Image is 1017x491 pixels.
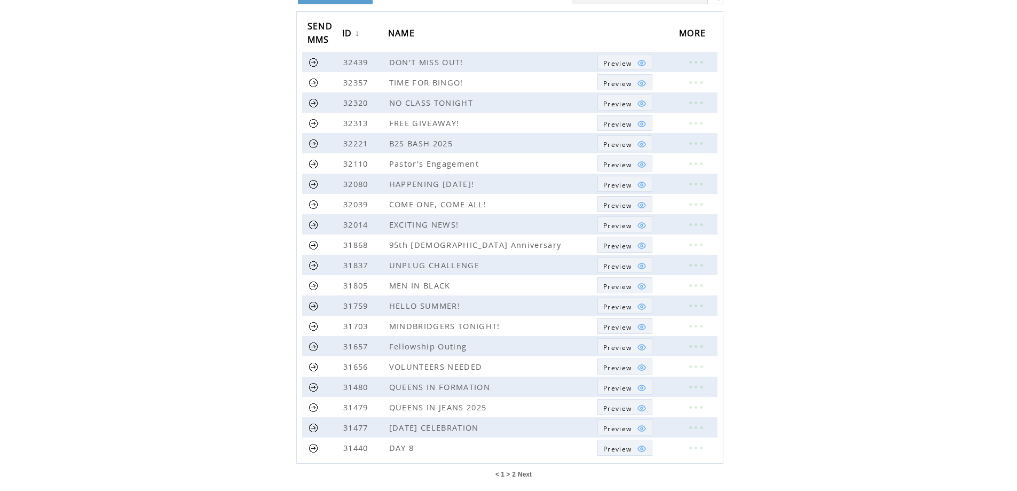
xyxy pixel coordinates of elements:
span: 31837 [343,260,371,270]
span: EXCITING NEWS! [389,219,462,230]
span: FREE GIVEAWAY! [389,118,462,128]
span: Show MMS preview [603,140,632,149]
span: Pastor's Engagement [389,158,482,169]
img: eye.png [637,221,647,230]
span: 31868 [343,239,371,250]
span: 95th [DEMOGRAPHIC_DATA] Anniversary [389,239,564,250]
a: Preview [597,135,652,151]
img: eye.png [637,302,647,311]
img: eye.png [637,403,647,413]
span: 31657 [343,341,371,352]
span: Show MMS preview [603,99,632,108]
span: Show MMS preview [603,323,632,332]
span: QUEENS IN JEANS 2025 [389,402,490,412]
span: VOLUNTEERS NEEDED [389,361,485,372]
a: 2 [512,471,516,478]
span: Show MMS preview [603,343,632,352]
span: Show MMS preview [603,445,632,454]
img: eye.png [637,99,647,108]
span: SEND MMS [308,18,333,51]
span: HAPPENING [DATE]! [389,178,477,189]
span: Show MMS preview [603,302,632,311]
span: NO CLASS TONIGHT [389,97,476,108]
span: Show MMS preview [603,181,632,190]
a: Preview [597,257,652,273]
img: eye.png [637,160,647,169]
span: Show MMS preview [603,282,632,291]
span: [DATE] CELEBRATION [389,422,482,433]
a: Preview [597,54,652,70]
img: eye.png [637,79,647,88]
span: NAME [388,25,417,44]
span: UNPLUG CHALLENGE [389,260,482,270]
span: 32110 [343,158,371,169]
span: 31656 [343,361,371,372]
span: < 1 > [495,471,510,478]
img: eye.png [637,282,647,291]
span: Show MMS preview [603,404,632,413]
img: eye.png [637,322,647,332]
span: ID [342,25,355,44]
img: eye.png [637,383,647,393]
span: DAY 8 [389,442,417,453]
span: 31759 [343,300,371,311]
a: Preview [597,196,652,212]
span: Show MMS preview [603,160,632,169]
span: 31805 [343,280,371,291]
span: 32320 [343,97,371,108]
span: MEN IN BLACK [389,280,453,291]
a: Preview [597,379,652,395]
span: MINDBRIDGERS TONIGHT! [389,321,503,331]
img: eye.png [637,119,647,129]
a: Preview [597,277,652,293]
span: QUEENS IN FORMATION [389,381,493,392]
span: 31440 [343,442,371,453]
span: Show MMS preview [603,241,632,251]
a: Preview [597,115,652,131]
img: eye.png [637,444,647,454]
span: Show MMS preview [603,424,632,433]
img: eye.png [637,363,647,372]
img: eye.png [637,180,647,190]
a: Preview [597,237,652,253]
a: Preview [597,358,652,375]
a: Preview [597,155,652,172]
span: 31479 [343,402,371,412]
span: 31477 [343,422,371,433]
span: 31703 [343,321,371,331]
img: eye.png [637,342,647,352]
span: Show MMS preview [603,120,632,129]
span: 32439 [343,57,371,67]
span: DON'T MISS OUT! [389,57,466,67]
span: HELLO SUMMER! [389,300,463,311]
span: COME ONE, COME ALL! [389,199,489,209]
a: Preview [597,318,652,334]
span: 32313 [343,118,371,128]
img: eye.png [637,241,647,251]
img: eye.png [637,261,647,271]
span: Show MMS preview [603,262,632,271]
span: Fellowship Outing [389,341,470,352]
span: TIME FOR BINGO! [389,77,466,88]
span: Show MMS preview [603,79,632,88]
span: Show MMS preview [603,384,632,393]
a: Preview [597,74,652,90]
span: Show MMS preview [603,201,632,210]
span: Show MMS preview [603,363,632,372]
span: Show MMS preview [603,221,632,230]
img: eye.png [637,200,647,210]
a: Preview [597,216,652,232]
img: eye.png [637,139,647,149]
img: eye.png [637,424,647,433]
span: 32039 [343,199,371,209]
span: Show MMS preview [603,59,632,68]
span: B2S BASH 2025 [389,138,455,149]
span: 32080 [343,178,371,189]
a: Preview [597,399,652,415]
a: Preview [597,95,652,111]
a: Next [518,471,532,478]
span: 32014 [343,219,371,230]
a: Preview [597,338,652,354]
